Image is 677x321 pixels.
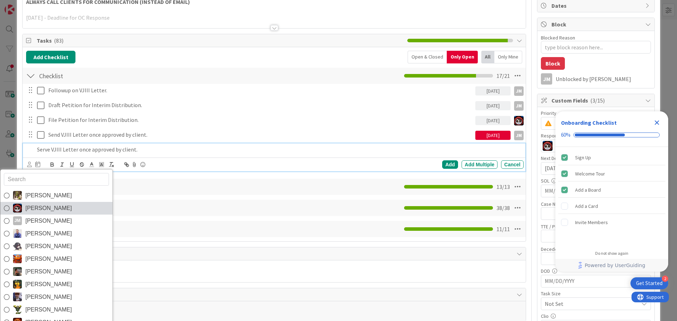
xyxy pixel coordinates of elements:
[543,141,553,151] img: JS
[575,153,591,162] div: Sign Up
[541,73,552,85] div: JM
[54,37,63,44] span: ( 83 )
[555,111,668,272] div: Checklist Container
[541,201,569,207] label: Case Number
[541,314,651,319] div: Clio
[25,254,72,264] span: [PERSON_NAME]
[13,229,22,238] img: JG
[575,218,608,227] div: Invite Members
[556,76,651,82] div: Unblocked by [PERSON_NAME]
[37,69,195,82] input: Add Checklist...
[48,101,472,109] p: Draft Petition for Interim Distribution.
[48,116,472,124] p: File Petition for Interim Distribution.
[561,118,617,127] div: Onboarding Checklist
[662,276,668,282] div: 2
[551,96,642,105] span: Custom Fields
[496,183,510,191] span: 13 / 13
[545,185,647,197] input: MM/DD/YYYY
[25,228,72,239] span: [PERSON_NAME]
[25,292,72,302] span: [PERSON_NAME]
[13,305,22,314] img: NC
[408,51,447,63] div: Open & Closed
[636,280,663,287] div: Get Started
[590,97,605,104] span: ( 3/15 )
[475,86,511,95] div: [DATE]
[541,291,651,296] div: Task Size
[48,86,472,94] p: Followup on VJIII Letter.
[0,303,112,316] a: NC[PERSON_NAME]
[25,190,72,201] span: [PERSON_NAME]
[25,304,72,315] span: [PERSON_NAME]
[462,160,498,169] div: Add Multiple
[630,277,668,289] div: Open Get Started checklist, remaining modules: 2
[13,216,22,225] div: JM
[595,251,628,256] div: Do not show again
[475,131,511,140] div: [DATE]
[541,133,651,138] div: Responsible Paralegal
[0,291,112,303] a: ML[PERSON_NAME]
[37,223,195,235] input: Add Checklist...
[37,290,513,299] span: Comments
[496,204,510,212] span: 38 / 38
[48,131,472,139] p: Send VJIII Letter once approved by client.
[25,266,72,277] span: [PERSON_NAME]
[0,227,112,240] a: JG[PERSON_NAME]
[13,191,22,200] img: DG
[25,279,72,290] span: [PERSON_NAME]
[0,189,112,202] a: DG[PERSON_NAME]
[514,101,524,111] div: JM
[475,101,511,110] div: [DATE]
[37,36,404,45] span: Tasks
[541,35,575,41] label: Blocked Reason
[15,1,32,10] span: Support
[0,202,112,215] a: JS[PERSON_NAME]
[26,51,75,63] button: Add Checklist
[0,240,112,253] a: KN[PERSON_NAME]
[558,166,665,181] div: Welcome Tour is complete.
[575,202,598,210] div: Add a Card
[545,162,647,174] input: MM/DD/YYYY
[561,132,571,138] div: 60%
[555,147,668,246] div: Checklist items
[37,249,513,258] span: Links
[514,86,524,96] div: JM
[651,117,663,128] div: Close Checklist
[25,241,72,252] span: [PERSON_NAME]
[541,111,651,116] div: Priority
[514,116,524,125] img: JS
[558,150,665,165] div: Sign Up is complete.
[37,202,195,214] input: Add Checklist...
[13,242,22,251] img: KN
[541,223,558,230] label: TTE / PR
[541,246,562,252] label: Decedent
[0,215,112,227] a: JM[PERSON_NAME]
[496,225,510,233] span: 11 / 11
[561,132,663,138] div: Checklist progress: 60%
[13,292,22,301] img: ML
[575,186,601,194] div: Add a Board
[37,180,195,193] input: Add Checklist...
[0,265,112,278] a: MW[PERSON_NAME]
[555,259,668,272] div: Footer
[494,51,522,63] div: Only Mine
[551,20,642,29] span: Block
[0,278,112,291] a: MR[PERSON_NAME]
[558,198,665,214] div: Add a Card is incomplete.
[575,169,605,178] div: Welcome Tour
[541,156,651,161] div: Next Deadline
[13,254,22,263] img: KA
[541,178,651,183] div: SOL
[13,280,22,289] img: MR
[4,173,109,186] input: Search
[559,259,665,272] a: Powered by UserGuiding
[442,160,458,169] div: Add
[501,160,524,169] div: Cancel
[558,182,665,198] div: Add a Board is complete.
[13,267,22,276] img: MW
[13,204,22,212] img: JS
[545,299,635,309] span: Not Set
[545,275,647,287] input: MM/DD/YYYY
[541,57,565,70] button: Block
[447,51,478,63] div: Only Open
[481,51,494,63] div: All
